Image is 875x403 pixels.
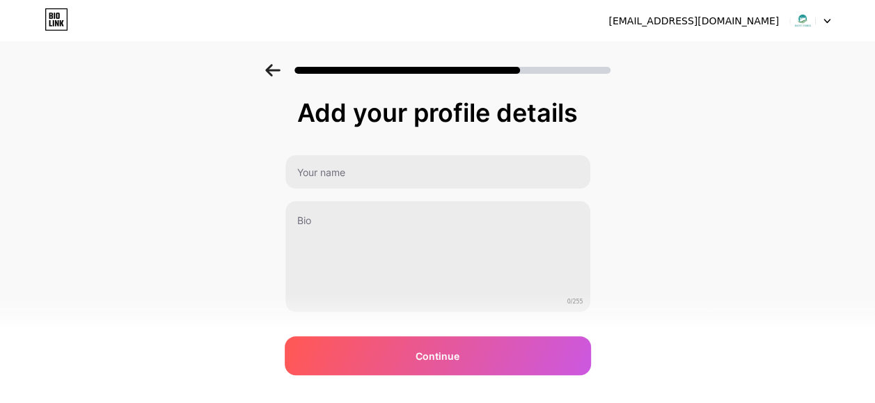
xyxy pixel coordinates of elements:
input: Your name [285,155,590,189]
div: [EMAIL_ADDRESS][DOMAIN_NAME] [608,14,779,29]
img: khushienterprise [789,8,816,34]
span: Continue [416,349,459,363]
span: 0/255 [567,298,583,306]
div: Add your profile details [292,99,584,127]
